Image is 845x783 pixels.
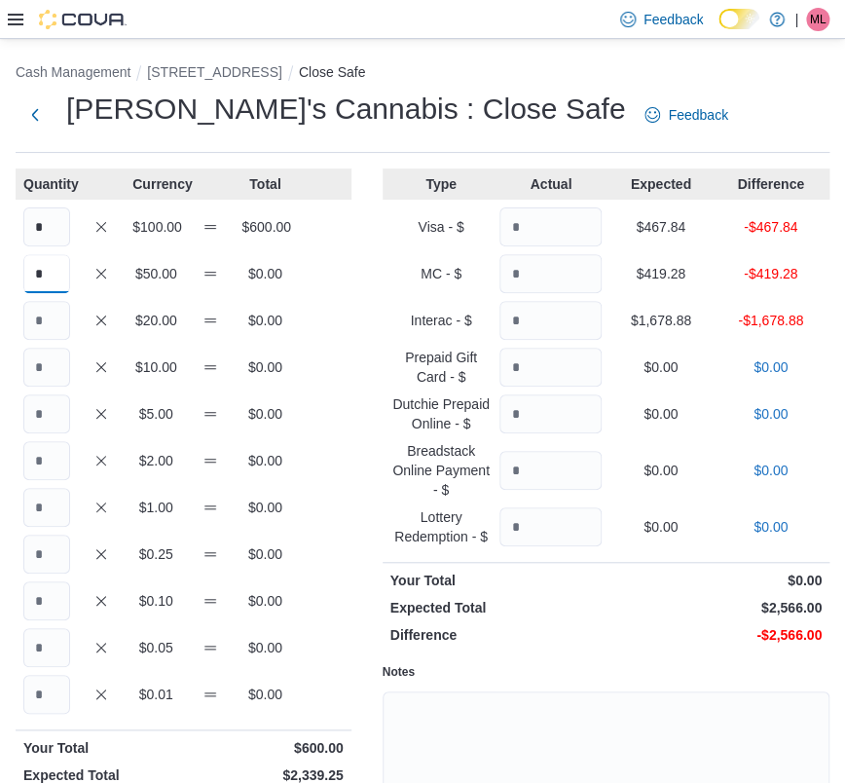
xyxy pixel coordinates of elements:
[39,10,127,29] img: Cova
[609,461,712,480] p: $0.00
[23,441,70,480] input: Quantity
[390,174,493,194] p: Type
[132,357,179,377] p: $10.00
[609,598,822,617] p: $2,566.00
[719,404,822,424] p: $0.00
[499,451,602,490] input: Quantity
[241,544,288,564] p: $0.00
[241,311,288,330] p: $0.00
[16,95,55,134] button: Next
[609,311,712,330] p: $1,678.88
[23,348,70,387] input: Quantity
[132,264,179,283] p: $50.00
[132,311,179,330] p: $20.00
[241,685,288,704] p: $0.00
[609,404,712,424] p: $0.00
[241,404,288,424] p: $0.00
[499,301,602,340] input: Quantity
[609,517,712,537] p: $0.00
[390,625,603,645] p: Difference
[390,571,603,590] p: Your Total
[16,62,829,86] nav: An example of EuiBreadcrumbs
[719,174,822,194] p: Difference
[241,451,288,470] p: $0.00
[132,404,179,424] p: $5.00
[383,664,415,680] label: Notes
[132,217,179,237] p: $100.00
[241,264,288,283] p: $0.00
[23,174,70,194] p: Quantity
[23,254,70,293] input: Quantity
[609,571,822,590] p: $0.00
[390,394,493,433] p: Dutchie Prepaid Online - $
[390,217,493,237] p: Visa - $
[719,517,822,537] p: $0.00
[499,394,602,433] input: Quantity
[719,357,822,377] p: $0.00
[390,348,493,387] p: Prepaid Gift Card - $
[390,264,493,283] p: MC - $
[241,591,288,611] p: $0.00
[147,64,281,80] button: [STREET_ADDRESS]
[609,357,712,377] p: $0.00
[132,544,179,564] p: $0.25
[794,8,798,31] p: |
[810,8,827,31] span: ML
[23,394,70,433] input: Quantity
[241,357,288,377] p: $0.00
[23,581,70,620] input: Quantity
[241,217,288,237] p: $600.00
[132,638,179,657] p: $0.05
[390,507,493,546] p: Lottery Redemption - $
[718,29,719,30] span: Dark Mode
[499,207,602,246] input: Quantity
[23,738,179,758] p: Your Total
[806,8,829,31] div: Marc Lagace
[187,738,343,758] p: $600.00
[390,441,493,500] p: Breadstack Online Payment - $
[23,675,70,714] input: Quantity
[23,488,70,527] input: Quantity
[23,207,70,246] input: Quantity
[718,9,759,29] input: Dark Mode
[390,598,603,617] p: Expected Total
[23,301,70,340] input: Quantity
[719,264,822,283] p: -$419.28
[499,174,602,194] p: Actual
[643,10,703,29] span: Feedback
[390,311,493,330] p: Interac - $
[132,685,179,704] p: $0.01
[132,591,179,611] p: $0.10
[609,217,712,237] p: $467.84
[16,64,130,80] button: Cash Management
[66,90,625,129] h1: [PERSON_NAME]'s Cannabis : Close Safe
[23,535,70,574] input: Quantity
[241,174,288,194] p: Total
[132,451,179,470] p: $2.00
[719,311,822,330] p: -$1,678.88
[241,638,288,657] p: $0.00
[499,254,602,293] input: Quantity
[719,461,822,480] p: $0.00
[299,64,365,80] button: Close Safe
[499,348,602,387] input: Quantity
[132,174,179,194] p: Currency
[719,217,822,237] p: -$467.84
[609,625,822,645] p: -$2,566.00
[499,507,602,546] input: Quantity
[132,498,179,517] p: $1.00
[23,628,70,667] input: Quantity
[668,105,727,125] span: Feedback
[609,264,712,283] p: $419.28
[241,498,288,517] p: $0.00
[609,174,712,194] p: Expected
[637,95,735,134] a: Feedback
